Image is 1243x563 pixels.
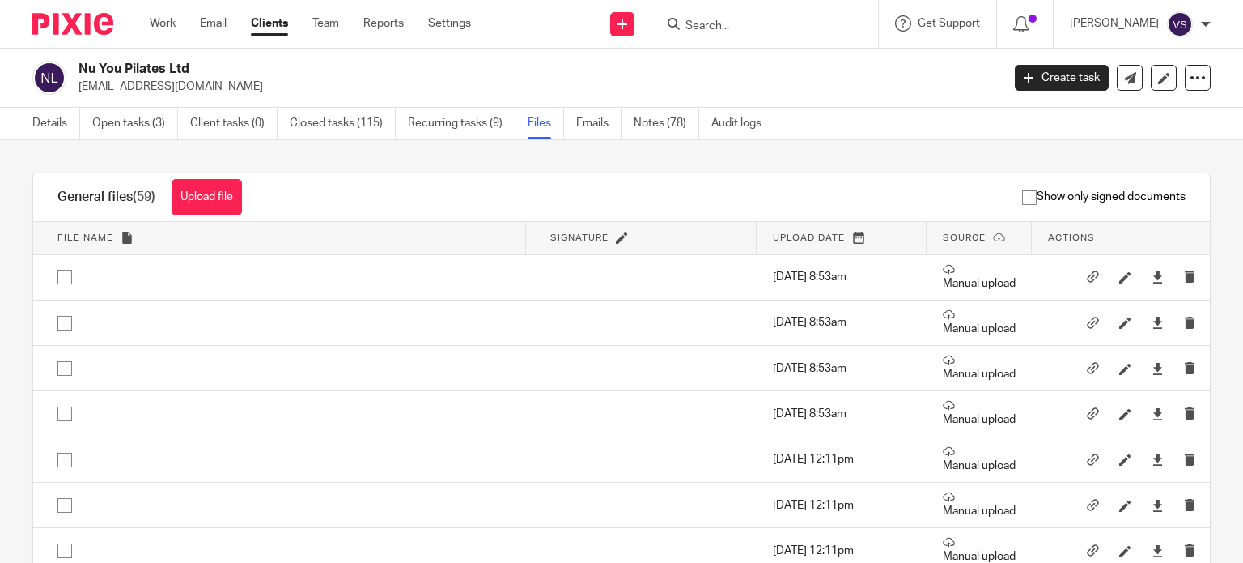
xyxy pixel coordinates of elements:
p: [DATE] 8:53am [773,314,910,331]
span: Get Support [918,18,980,29]
input: Select [49,490,80,521]
p: [EMAIL_ADDRESS][DOMAIN_NAME] [78,79,991,95]
p: Manual upload [943,354,1016,382]
p: [DATE] 8:53am [773,360,910,377]
i: Delete [1184,544,1196,557]
p: [DATE] 8:53am [773,406,910,422]
i: Delete [1184,317,1196,329]
span: (59) [133,190,155,203]
p: Manual upload [943,399,1016,428]
i: Rename [1119,545,1131,557]
span: Actions [1048,233,1095,242]
p: [PERSON_NAME] [1070,15,1159,32]
i: Copy to clipboard [1087,317,1099,329]
h1: General files [57,189,155,206]
i: Rename [1119,271,1131,284]
p: Manual upload [943,446,1016,474]
a: Email [200,15,227,32]
p: [DATE] 12:11pm [773,497,910,514]
a: Audit logs [711,108,774,139]
i: Download [1152,454,1164,466]
span: Source [943,233,986,242]
a: Settings [428,15,471,32]
p: Manual upload [943,309,1016,337]
a: Emails [576,108,621,139]
i: Delete [1184,271,1196,283]
p: Manual upload [943,263,1016,292]
span: Show only signed documents [1022,189,1186,205]
p: [DATE] 8:53am [773,269,910,285]
i: Rename [1119,500,1131,512]
img: svg%3E [32,61,66,95]
i: Download [1152,545,1164,557]
a: Details [32,108,80,139]
span: Signature [550,233,609,242]
a: Create task [1015,65,1109,91]
i: Copy to clipboard [1087,362,1099,374]
p: Manual upload [943,491,1016,519]
i: Rename [1119,408,1131,420]
i: Rename [1119,454,1131,466]
a: Files [528,108,564,139]
span: File name [57,233,113,242]
a: Closed tasks (115) [290,108,396,139]
i: Copy to clipboard [1087,271,1099,283]
input: Search [684,19,829,34]
i: Copy to clipboard [1087,454,1099,466]
a: Client tasks (0) [190,108,278,139]
i: Copy to clipboard [1087,499,1099,511]
i: Download [1152,363,1164,375]
input: Select [49,399,80,429]
i: Copy to clipboard [1087,407,1099,420]
a: Send new email [1117,65,1143,91]
a: Edit client [1151,65,1177,91]
a: Recurring tasks (9) [408,108,515,139]
a: Reports [363,15,404,32]
i: Download [1152,317,1164,329]
i: Delete [1184,454,1196,466]
i: Copy to clipboard [1087,544,1099,557]
i: Rename [1119,363,1131,375]
i: Download [1152,408,1164,420]
p: [DATE] 12:11pm [773,451,910,467]
input: Select [49,445,80,476]
input: Select [49,262,80,292]
input: Select [49,308,80,339]
img: svg%3E [1167,11,1193,37]
i: Delete [1184,407,1196,420]
i: Delete [1184,362,1196,374]
i: Rename [1119,317,1131,329]
h2: Nu You Pilates Ltd [78,61,808,78]
a: Clients [251,15,288,32]
input: Select [49,353,80,384]
i: Delete [1184,499,1196,511]
i: Download [1152,271,1164,284]
a: Notes (78) [634,108,699,139]
a: Team [312,15,339,32]
img: Pixie [32,13,113,35]
button: Upload file [172,179,242,215]
p: [DATE] 12:11pm [773,543,910,559]
a: Work [150,15,176,32]
span: Upload date [773,233,845,242]
a: Open tasks (3) [92,108,178,139]
i: Download [1152,500,1164,512]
